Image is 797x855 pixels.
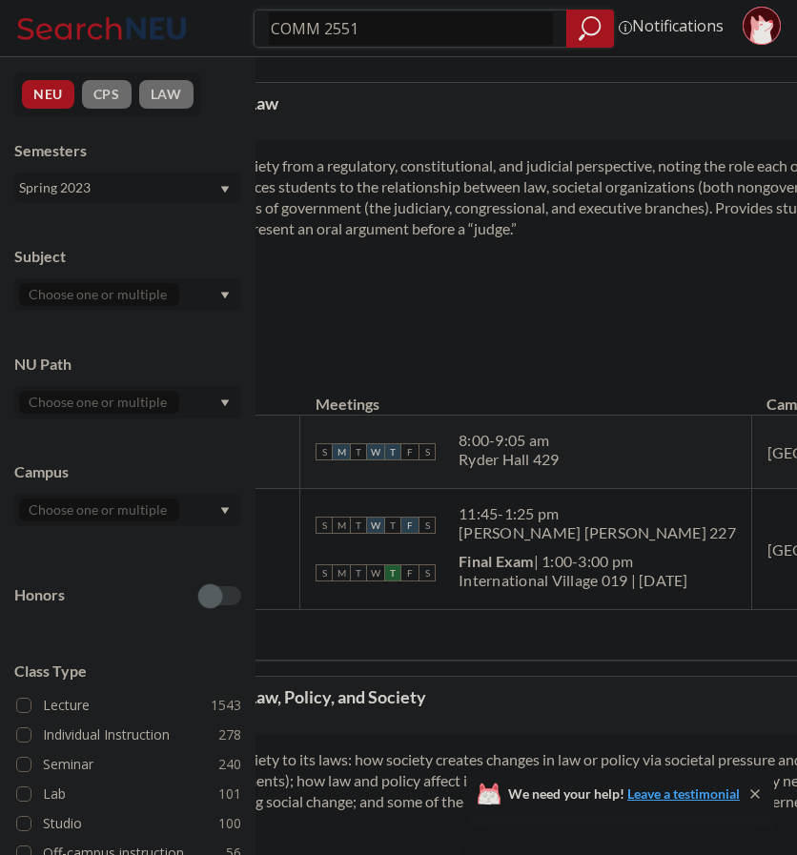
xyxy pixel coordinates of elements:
div: Spring 2023Dropdown arrow [14,173,241,203]
p: Honors [14,584,65,606]
span: M [333,517,350,534]
button: CPS [82,80,132,109]
div: | 1:00-3:00 pm [459,552,688,571]
b: Final Exam [459,552,534,570]
th: Meetings [300,375,752,416]
label: Individual Instruction [16,723,241,747]
div: Dropdown arrow [14,494,241,526]
span: M [333,564,350,581]
input: Choose one or multiple [19,283,179,306]
div: magnifying glass [566,10,614,48]
div: International Village 019 | [DATE] [459,571,688,590]
span: S [419,443,436,460]
div: Ryder Hall 429 [459,450,560,469]
label: Seminar [16,752,241,777]
div: 8:00 - 9:05 am [459,431,560,450]
span: 100 [218,813,241,834]
div: Semesters [14,140,241,161]
span: T [384,517,401,534]
div: [PERSON_NAME] [PERSON_NAME] 227 [459,523,736,542]
span: T [350,517,367,534]
span: Class Type [14,661,241,682]
div: Dropdown arrow [14,278,241,311]
span: F [401,443,419,460]
label: Lecture [16,693,241,718]
input: Class, professor, course number, "phrase" [269,12,553,45]
div: Campus [14,461,241,482]
span: S [316,443,333,460]
span: T [384,443,401,460]
span: T [350,443,367,460]
span: T [384,564,401,581]
svg: Dropdown arrow [220,292,230,299]
span: M [333,443,350,460]
label: Studio [16,811,241,836]
span: We need your help! [508,787,740,801]
span: W [367,564,384,581]
span: S [316,564,333,581]
div: Dropdown arrow [14,386,241,418]
span: F [401,517,419,534]
span: 1543 [211,695,241,716]
div: 11:45 - 1:25 pm [459,504,736,523]
a: Leave a testimonial [627,785,740,802]
input: Choose one or multiple [19,391,179,414]
span: W [367,443,384,460]
svg: Dropdown arrow [220,507,230,515]
span: T [350,564,367,581]
div: NU Path [14,354,241,375]
span: F [401,564,419,581]
svg: Dropdown arrow [220,399,230,407]
span: S [316,517,333,534]
span: S [419,564,436,581]
a: Notifications [632,15,724,36]
svg: Dropdown arrow [220,186,230,193]
svg: magnifying glass [579,15,602,42]
input: Choose one or multiple [19,499,179,521]
span: W [367,517,384,534]
button: LAW [139,80,194,109]
div: Spring 2023 [19,177,218,198]
span: 101 [218,784,241,804]
span: 278 [218,724,241,745]
label: Lab [16,782,241,806]
span: S [419,517,436,534]
span: 240 [218,754,241,775]
div: Subject [14,246,241,267]
button: NEU [22,80,74,109]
